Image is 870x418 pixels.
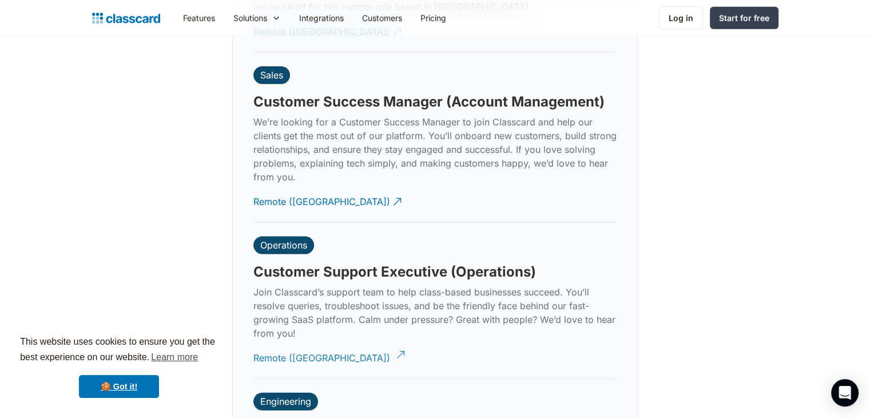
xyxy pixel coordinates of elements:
a: Log in [659,6,703,30]
a: Remote ([GEOGRAPHIC_DATA]) [253,186,403,218]
a: dismiss cookie message [79,375,159,398]
div: Operations [260,239,307,251]
div: Engineering [260,396,311,407]
a: home [92,10,160,26]
div: Open Intercom Messenger [831,379,859,407]
div: Remote ([GEOGRAPHIC_DATA]) [253,186,390,208]
p: We’re looking for a Customer Success Manager to join Classcard and help our clients get the most ... [253,115,617,184]
h3: Customer Success Manager (Account Management) [253,93,605,111]
p: Join Classcard’s support team to help class-based businesses succeed. You’ll resolve queries, tro... [253,285,617,340]
div: Log in [669,12,693,24]
div: Sales [260,69,283,81]
span: This website uses cookies to ensure you get the best experience on our website. [20,335,218,366]
a: Customers [353,5,411,31]
a: Integrations [290,5,353,31]
div: cookieconsent [9,324,229,409]
a: learn more about cookies [149,349,200,366]
a: Start for free [710,7,778,29]
h3: Customer Support Executive (Operations) [253,263,536,281]
div: Start for free [719,12,769,24]
div: Solutions [233,12,267,24]
a: Remote ([GEOGRAPHIC_DATA]) [253,342,403,374]
a: Features [174,5,224,31]
div: Remote ([GEOGRAPHIC_DATA]) [253,342,390,365]
a: Pricing [411,5,455,31]
div: Solutions [224,5,290,31]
